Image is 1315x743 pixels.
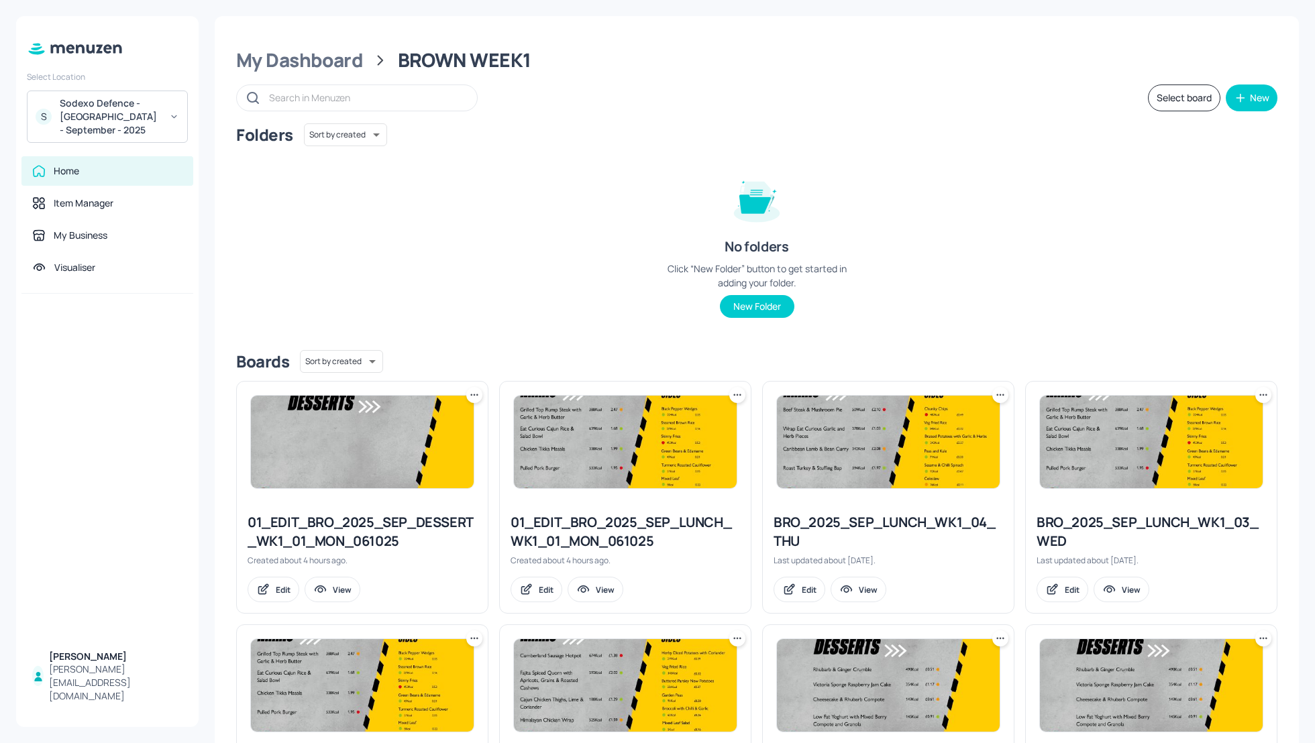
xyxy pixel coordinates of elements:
[774,555,1003,566] div: Last updated about [DATE].
[777,396,1000,488] img: 2025-09-02-1756822090548kzb2fzvvftb.jpeg
[269,88,464,107] input: Search in Menuzen
[1037,555,1266,566] div: Last updated about [DATE].
[49,650,182,663] div: [PERSON_NAME]
[236,351,289,372] div: Boards
[1037,513,1266,551] div: BRO_2025_SEP_LUNCH_WK1_03_WED
[60,97,161,137] div: Sodexo Defence - [GEOGRAPHIC_DATA] - September - 2025
[54,261,95,274] div: Visualiser
[36,109,52,125] div: S
[1226,84,1277,111] button: New
[300,348,383,375] div: Sort by created
[398,48,531,72] div: BROWN WEEK1
[514,396,737,488] img: 2025-05-08-1746705680877yauq63gr7pb.jpeg
[236,124,293,146] div: Folders
[49,663,182,703] div: [PERSON_NAME][EMAIL_ADDRESS][DOMAIN_NAME]
[774,513,1003,551] div: BRO_2025_SEP_LUNCH_WK1_04_THU
[1148,84,1220,111] button: Select board
[236,48,363,72] div: My Dashboard
[723,165,790,232] img: folder-empty
[54,196,113,210] div: Item Manager
[539,584,554,595] div: Edit
[1250,93,1269,103] div: New
[777,639,1000,732] img: 2025-05-08-1746712959214bni76kt6uui.jpeg
[1065,584,1080,595] div: Edit
[511,555,740,566] div: Created about 4 hours ago.
[656,262,857,290] div: Click “New Folder” button to get started in adding your folder.
[248,555,477,566] div: Created about 4 hours ago.
[1122,584,1141,595] div: View
[725,237,788,256] div: No folders
[596,584,615,595] div: View
[802,584,817,595] div: Edit
[251,639,474,732] img: 2025-05-08-1746705680877yauq63gr7pb.jpeg
[276,584,291,595] div: Edit
[304,121,387,148] div: Sort by created
[54,164,79,178] div: Home
[248,513,477,551] div: 01_EDIT_BRO_2025_SEP_DESSERT_WK1_01_MON_061025
[720,295,794,318] button: New Folder
[859,584,878,595] div: View
[511,513,740,551] div: 01_EDIT_BRO_2025_SEP_LUNCH_WK1_01_MON_061025
[1040,639,1263,732] img: 2025-05-08-1746712959214bni76kt6uui.jpeg
[514,639,737,732] img: 2025-09-02-1756826679897fx3a0mzhdb5.jpeg
[251,396,474,488] img: 2025-05-08-1746712450279cmjftoxozvn.jpeg
[27,71,188,82] div: Select Location
[1040,396,1263,488] img: 2025-05-08-1746705680877yauq63gr7pb.jpeg
[54,229,107,242] div: My Business
[333,584,352,595] div: View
